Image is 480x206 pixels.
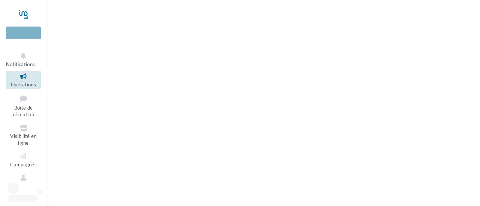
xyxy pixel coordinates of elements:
[13,105,34,118] span: Boîte de réception
[6,122,41,148] a: Visibilité en ligne
[6,92,41,119] a: Boîte de réception
[11,82,36,87] span: Opérations
[10,133,36,146] span: Visibilité en ligne
[6,172,41,190] a: Contacts
[6,61,35,67] span: Notifications
[6,151,41,169] a: Campagnes
[10,162,37,167] span: Campagnes
[6,71,41,89] a: Opérations
[6,27,41,39] div: Nouvelle campagne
